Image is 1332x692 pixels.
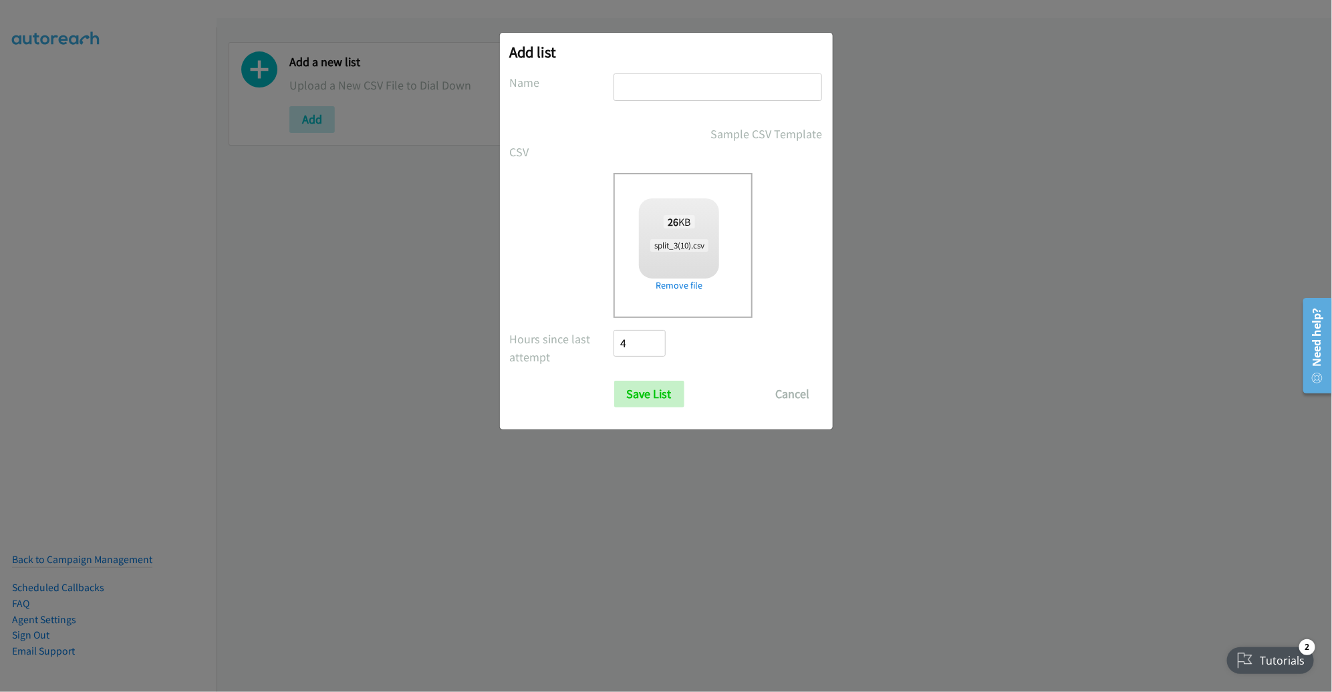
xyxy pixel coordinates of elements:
strong: 26 [668,215,678,228]
h2: Add list [510,43,823,61]
input: Save List [614,381,684,407]
a: Sample CSV Template [711,125,823,143]
label: CSV [510,143,614,161]
button: Cancel [763,381,823,407]
iframe: Checklist [1219,634,1322,682]
span: split_3(10).csv [650,239,708,252]
label: Hours since last attempt [510,330,614,366]
iframe: Resource Center [1294,293,1332,399]
span: KB [664,215,695,228]
label: Name [510,73,614,92]
a: Remove file [639,279,719,293]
